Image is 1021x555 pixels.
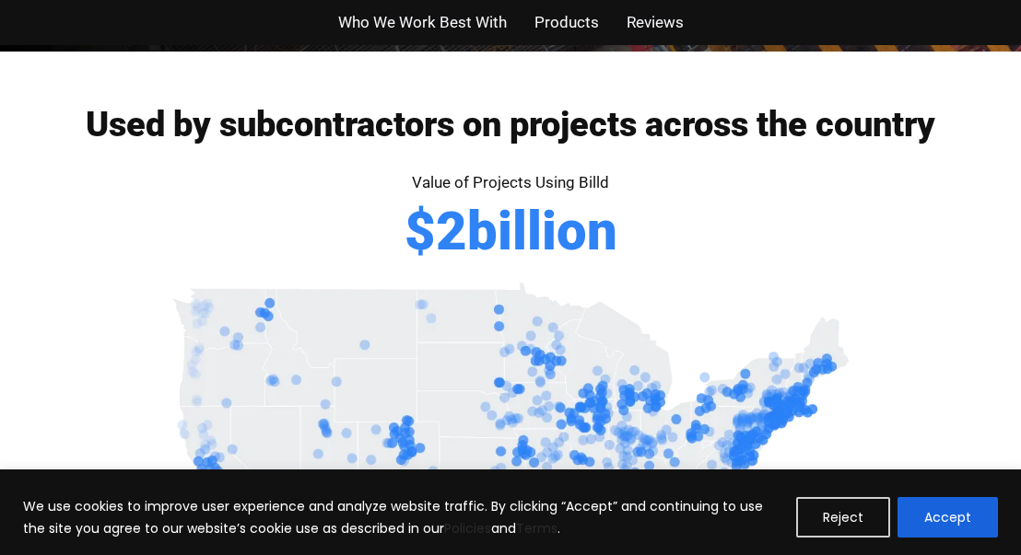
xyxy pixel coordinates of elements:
[405,204,436,258] span: $
[23,495,782,539] p: We use cookies to improve user experience and analyze website traffic. By clicking “Accept” and c...
[796,497,890,538] button: Reject
[467,204,617,258] span: billion
[444,519,491,538] a: Policies
[338,9,507,36] a: Who We Work Best With
[534,9,599,36] a: Products
[516,519,557,538] a: Terms
[898,497,998,538] button: Accept
[436,204,467,258] span: 2
[412,173,609,191] span: Value of Projects Using Billd
[627,9,684,36] a: Reviews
